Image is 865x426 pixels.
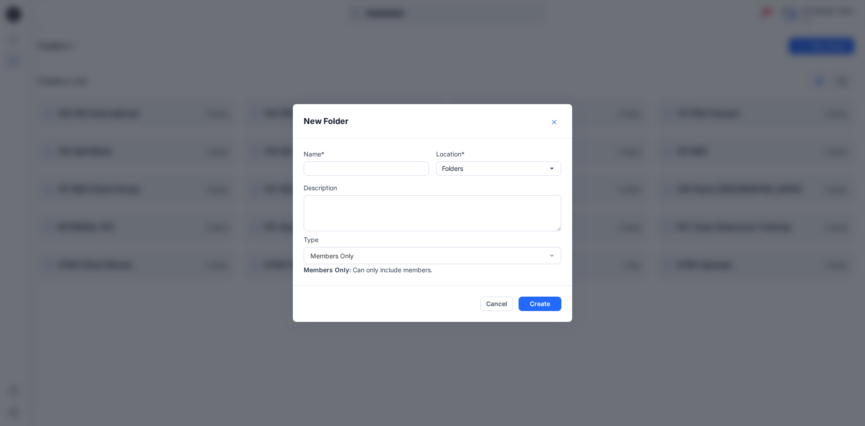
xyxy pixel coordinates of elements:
div: Members Only [310,251,544,261]
header: New Folder [293,104,572,138]
button: Cancel [480,297,513,311]
button: Folders [436,161,561,176]
p: Members Only : [304,265,351,275]
p: Type [304,235,561,244]
p: Can only include members. [353,265,432,275]
p: Name* [304,149,429,159]
button: Close [547,115,561,129]
button: Create [519,297,561,311]
p: Description [304,183,561,192]
p: Folders [442,164,463,174]
p: Location* [436,149,561,159]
